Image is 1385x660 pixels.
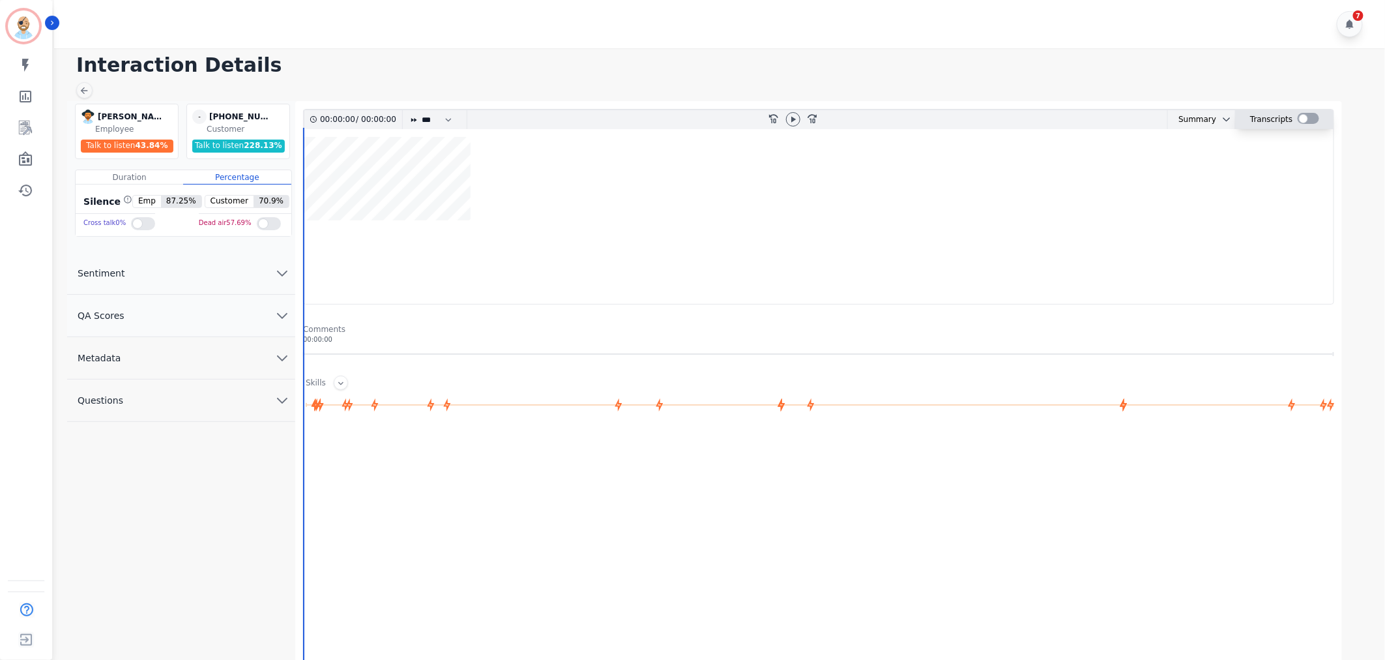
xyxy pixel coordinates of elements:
span: Metadata [67,352,131,365]
div: Transcripts [1250,110,1292,129]
button: Questions chevron down [67,380,295,422]
span: - [192,110,207,124]
button: Metadata chevron down [67,337,295,380]
button: chevron down [1216,114,1232,125]
svg: chevron down [274,350,290,366]
svg: chevron down [1221,114,1232,125]
div: / [320,110,400,129]
div: Comments [303,324,1334,335]
div: Dead air 57.69 % [199,214,252,233]
div: Percentage [183,170,291,185]
div: Skills [306,378,326,390]
div: Employee [95,124,175,134]
span: Emp [133,196,161,207]
div: 00:00:00 [320,110,356,129]
span: Customer [205,196,254,207]
svg: chevron down [274,265,290,281]
span: 70.9 % [254,196,289,207]
button: Sentiment chevron down [67,252,295,295]
div: Cross talk 0 % [83,214,126,233]
div: 7 [1353,10,1363,21]
span: QA Scores [67,309,135,322]
span: Sentiment [67,267,135,280]
div: 00:00:00 [303,335,1334,344]
div: Customer [207,124,287,134]
div: Duration [76,170,183,185]
div: Talk to listen [81,140,173,153]
span: 43.84 % [136,141,168,150]
div: Silence [81,195,132,208]
h1: Interaction Details [76,53,1372,77]
svg: chevron down [274,308,290,323]
span: Questions [67,394,134,407]
div: Summary [1168,110,1216,129]
svg: chevron down [274,393,290,408]
button: QA Scores chevron down [67,295,295,337]
img: Bordered avatar [8,10,39,42]
div: Talk to listen [192,140,285,153]
div: 00:00:00 [358,110,394,129]
span: 228.13 % [244,141,282,150]
span: 87.25 % [161,196,201,207]
div: [PHONE_NUMBER] [209,110,274,124]
div: [PERSON_NAME] [98,110,163,124]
